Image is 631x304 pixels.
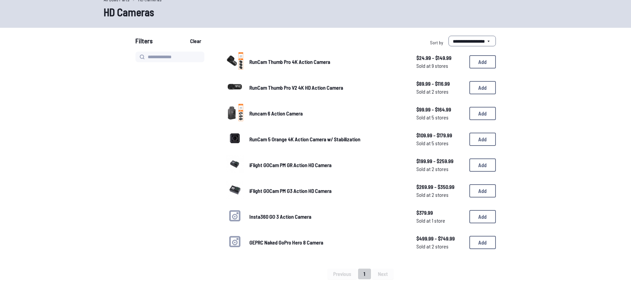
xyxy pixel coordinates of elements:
a: image [226,181,244,201]
button: Add [469,158,496,172]
a: Insta360 GO 3 Action Camera [249,213,406,221]
a: image [226,155,244,175]
img: image [226,52,244,70]
a: image [226,129,244,150]
a: image [226,103,244,124]
span: Sold at 2 stores [416,242,464,250]
span: $89.99 - $116.99 [416,80,464,88]
a: iFlight GOCam PM G3 Action HD Camera [249,187,406,195]
span: Filters [135,36,153,49]
a: image [226,52,244,72]
img: image [226,129,244,148]
a: Runcam 6 Action Camera [249,109,406,117]
button: Add [469,210,496,223]
button: Add [469,184,496,197]
span: GEPRC Naked GoPro Hero 8 Camera [249,239,323,245]
span: RunCam Thumb Pro 4K Action Camera [249,59,330,65]
span: Sold at 2 stores [416,88,464,96]
span: $269.99 - $350.99 [416,183,464,191]
span: RunCam 5 Orange 4K Action Camera w/ Stabilization [249,136,360,142]
span: $24.99 - $149.99 [416,54,464,62]
span: $379.99 [416,209,464,217]
button: Add [469,55,496,68]
select: Sort by [448,36,496,46]
span: $109.99 - $179.99 [416,131,464,139]
button: Add [469,107,496,120]
span: $199.99 - $259.99 [416,157,464,165]
span: Sold at 5 stores [416,139,464,147]
button: Add [469,133,496,146]
span: Sold at 2 stores [416,191,464,199]
span: Sort by [430,40,443,45]
a: RunCam Thumb Pro 4K Action Camera [249,58,406,66]
span: Sold at 1 store [416,217,464,225]
span: Runcam 6 Action Camera [249,110,303,116]
button: Clear [184,36,207,46]
span: RunCam Thumb Pro V2 4K HD Action Camera [249,84,343,91]
span: $499.99 - $749.99 [416,235,464,242]
img: image [226,77,244,96]
a: iFlight GOCam PM GR Action HD Camera [249,161,406,169]
span: Sold at 9 stores [416,62,464,70]
img: image [226,155,244,173]
span: Insta360 GO 3 Action Camera [249,213,311,220]
span: Sold at 2 stores [416,165,464,173]
span: Sold at 5 stores [416,113,464,121]
button: Add [469,81,496,94]
a: RunCam Thumb Pro V2 4K HD Action Camera [249,84,406,92]
a: GEPRC Naked GoPro Hero 8 Camera [249,239,406,246]
h1: HD Cameras [104,4,528,20]
button: 1 [358,269,371,279]
a: image [226,77,244,98]
button: Add [469,236,496,249]
img: image [226,181,244,199]
span: iFlight GOCam PM G3 Action HD Camera [249,188,332,194]
img: image [226,103,244,122]
span: iFlight GOCam PM GR Action HD Camera [249,162,332,168]
a: RunCam 5 Orange 4K Action Camera w/ Stabilization [249,135,406,143]
span: $99.99 - $164.99 [416,106,464,113]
